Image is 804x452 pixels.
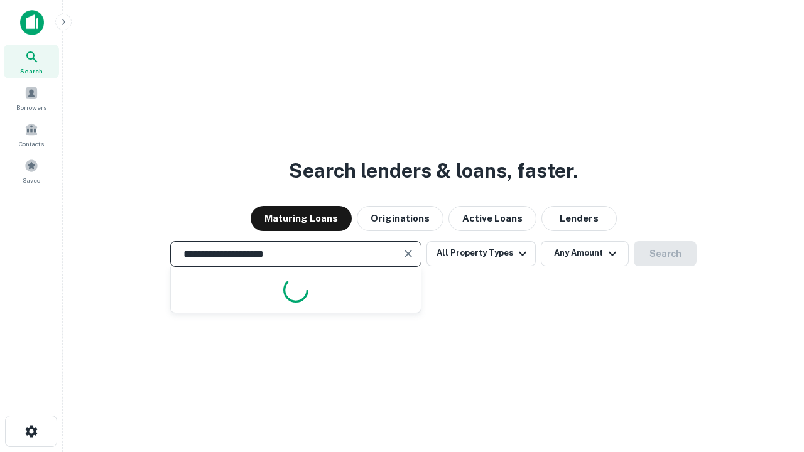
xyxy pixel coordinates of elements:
[741,352,804,412] iframe: Chat Widget
[20,10,44,35] img: capitalize-icon.png
[4,117,59,151] a: Contacts
[541,241,629,266] button: Any Amount
[251,206,352,231] button: Maturing Loans
[16,102,46,112] span: Borrowers
[448,206,536,231] button: Active Loans
[4,154,59,188] a: Saved
[289,156,578,186] h3: Search lenders & loans, faster.
[4,81,59,115] a: Borrowers
[357,206,443,231] button: Originations
[541,206,617,231] button: Lenders
[20,66,43,76] span: Search
[399,245,417,262] button: Clear
[23,175,41,185] span: Saved
[19,139,44,149] span: Contacts
[426,241,536,266] button: All Property Types
[4,45,59,78] a: Search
